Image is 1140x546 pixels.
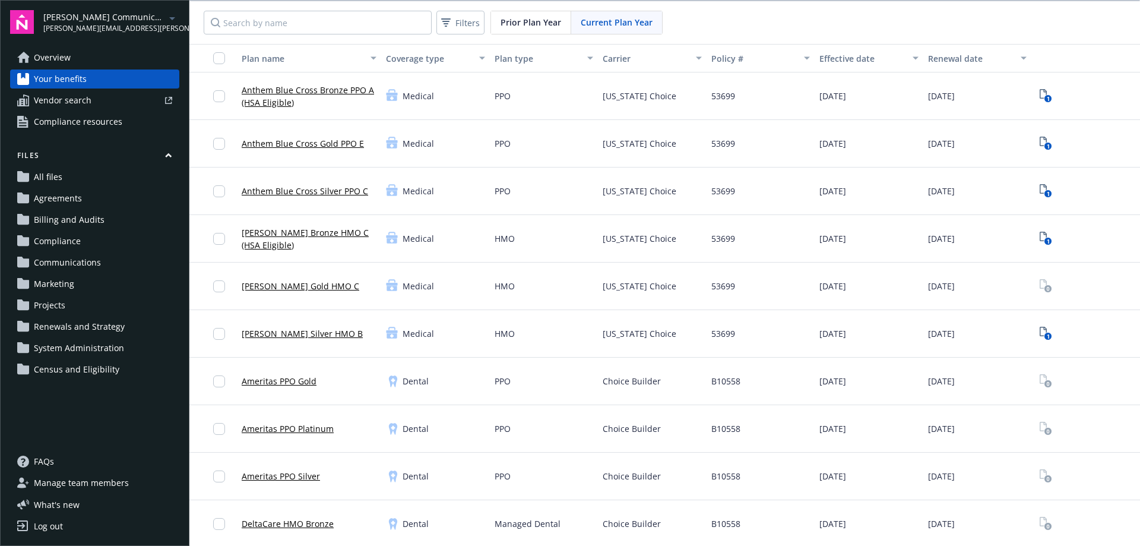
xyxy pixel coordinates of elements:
span: System Administration [34,339,124,358]
a: Renewals and Strategy [10,317,179,336]
span: Communications [34,253,101,272]
a: View Plan Documents [1036,277,1055,296]
a: View Plan Documents [1036,87,1055,106]
input: Toggle Row Selected [213,471,225,482]
button: What's new [10,498,99,511]
span: [DATE] [819,517,846,530]
a: Your benefits [10,70,179,89]
span: Medical [403,327,434,340]
span: [DATE] [819,422,846,435]
span: B10558 [711,422,740,435]
button: Renewal date [923,44,1032,72]
span: [DATE] [928,422,955,435]
span: [DATE] [819,280,846,292]
a: View Plan Documents [1036,134,1055,153]
span: What ' s new [34,498,80,511]
a: View Plan Documents [1036,419,1055,438]
span: [DATE] [819,470,846,482]
span: [DATE] [928,137,955,150]
a: View Plan Documents [1036,229,1055,248]
a: DeltaCare HMO Bronze [242,517,334,530]
a: Vendor search [10,91,179,110]
span: [US_STATE] Choice [603,232,676,245]
a: Anthem Blue Cross Silver PPO C [242,185,368,197]
input: Toggle Row Selected [213,423,225,435]
a: FAQs [10,452,179,471]
input: Toggle Row Selected [213,518,225,530]
span: Compliance resources [34,112,122,131]
span: 53699 [711,137,735,150]
span: All files [34,168,62,187]
span: [DATE] [928,232,955,245]
span: HMO [495,327,515,340]
span: View Plan Documents [1036,372,1055,391]
span: Medical [403,232,434,245]
span: [DATE] [928,185,955,197]
a: Ameritas PPO Silver [242,470,320,482]
span: View Plan Documents [1036,467,1055,486]
input: Toggle Row Selected [213,233,225,245]
text: 1 [1046,238,1049,245]
span: B10558 [711,517,740,530]
span: HMO [495,280,515,292]
input: Toggle Row Selected [213,185,225,197]
span: 53699 [711,280,735,292]
span: [DATE] [928,517,955,530]
span: 53699 [711,90,735,102]
button: Plan type [490,44,598,72]
span: Choice Builder [603,517,661,530]
span: Medical [403,185,434,197]
span: Dental [403,422,429,435]
input: Search by name [204,11,432,34]
div: Policy # [711,52,797,65]
span: Your benefits [34,70,87,89]
span: Choice Builder [603,422,661,435]
span: Prior Plan Year [501,16,561,29]
button: Policy # [707,44,815,72]
span: Billing and Audits [34,210,104,229]
text: 1 [1046,190,1049,198]
input: Toggle Row Selected [213,90,225,102]
a: Census and Eligibility [10,360,179,379]
span: Projects [34,296,65,315]
a: arrowDropDown [165,11,179,25]
span: Current Plan Year [581,16,653,29]
div: Carrier [603,52,689,65]
input: Toggle Row Selected [213,328,225,340]
input: Toggle Row Selected [213,138,225,150]
a: Manage team members [10,474,179,493]
span: Managed Dental [495,517,560,530]
span: [US_STATE] Choice [603,137,676,150]
a: View Plan Documents [1036,324,1055,343]
span: 53699 [711,185,735,197]
button: Plan name [237,44,381,72]
span: B10558 [711,470,740,482]
a: [PERSON_NAME] Gold HMO C [242,280,359,292]
span: [US_STATE] Choice [603,327,676,340]
div: Coverage type [386,52,472,65]
a: Compliance resources [10,112,179,131]
a: Anthem Blue Cross Gold PPO E [242,137,364,150]
span: [PERSON_NAME][EMAIL_ADDRESS][PERSON_NAME][DOMAIN_NAME] [43,23,165,34]
span: Marketing [34,274,74,293]
span: Medical [403,137,434,150]
a: Anthem Blue Cross Bronze PPO A (HSA Eligible) [242,84,376,109]
span: PPO [495,90,511,102]
span: Agreements [34,189,82,208]
span: [DATE] [819,185,846,197]
a: Ameritas PPO Gold [242,375,316,387]
span: Census and Eligibility [34,360,119,379]
a: Overview [10,48,179,67]
a: Marketing [10,274,179,293]
div: Effective date [819,52,905,65]
span: Choice Builder [603,375,661,387]
a: Agreements [10,189,179,208]
span: Medical [403,280,434,292]
a: View Plan Documents [1036,515,1055,534]
span: Dental [403,375,429,387]
span: PPO [495,375,511,387]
